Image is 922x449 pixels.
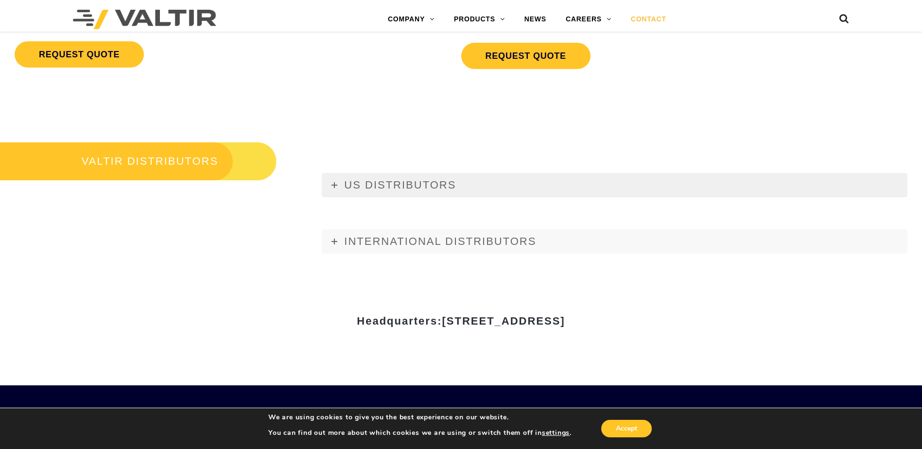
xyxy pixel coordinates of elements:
a: CONTACT [621,10,676,29]
a: CAREERS [556,10,621,29]
button: settings [542,429,570,437]
span: US DISTRIBUTORS [344,179,456,191]
a: REQUEST QUOTE [15,41,144,68]
strong: Headquarters: [357,315,565,327]
a: REQUEST QUOTE [461,43,591,69]
img: Valtir [73,10,216,29]
p: You can find out more about which cookies we are using or switch them off in . [268,429,572,437]
a: NEWS [515,10,556,29]
button: Accept [601,420,652,437]
a: US DISTRIBUTORS [322,173,907,197]
span: INTERNATIONAL DISTRIBUTORS [344,235,536,247]
p: We are using cookies to give you the best experience on our website. [268,413,572,422]
span: [STREET_ADDRESS] [442,315,565,327]
a: PRODUCTS [444,10,515,29]
a: INTERNATIONAL DISTRIBUTORS [322,229,907,254]
a: COMPANY [378,10,444,29]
